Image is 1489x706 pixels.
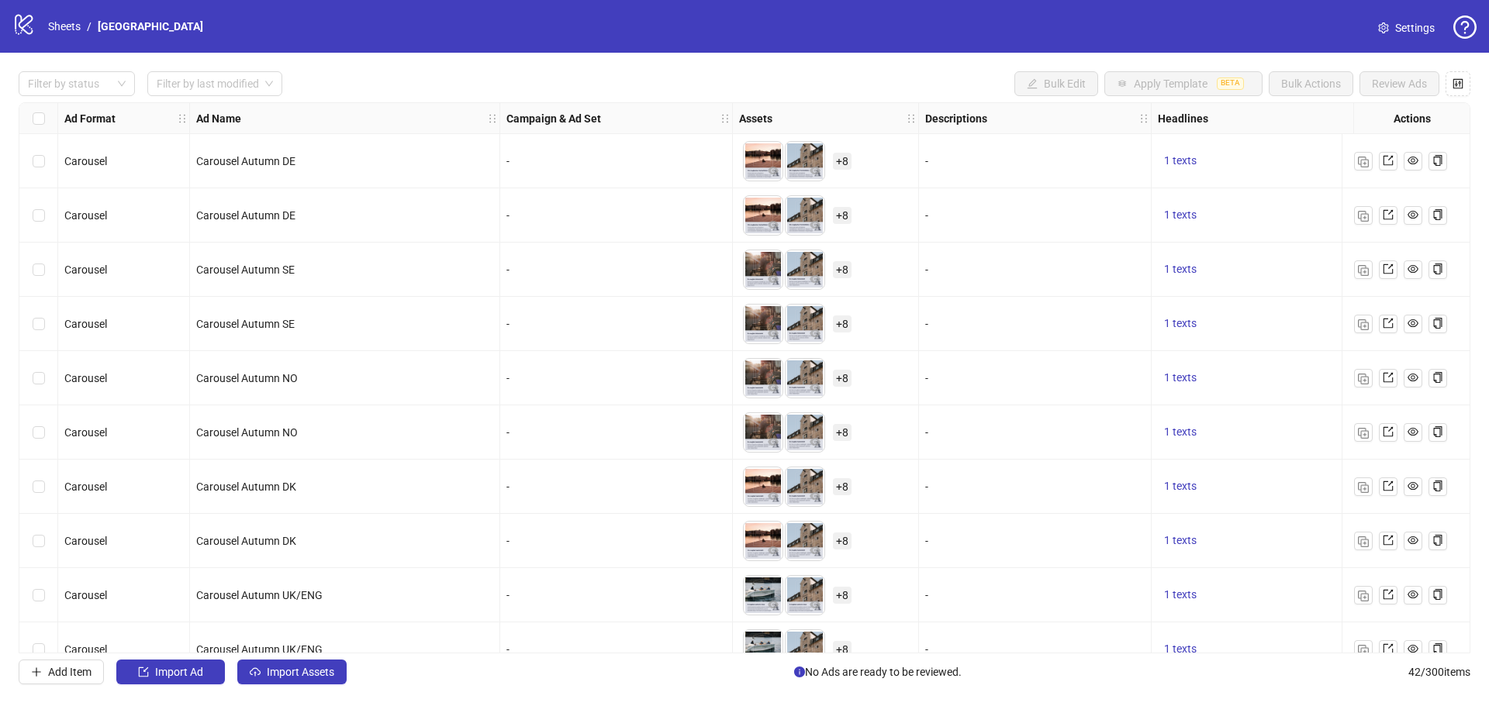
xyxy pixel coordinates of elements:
span: + 8 [833,315,852,332]
span: copy [1432,318,1443,329]
strong: Descriptions [925,110,987,127]
button: Duplicate [1354,315,1373,333]
img: Duplicate [1358,645,1369,656]
span: Carousel Autumn DE [196,209,295,222]
button: Preview [764,596,783,615]
span: 1 texts [1164,534,1197,546]
span: eye [1408,263,1418,274]
button: 1 texts [1158,206,1203,225]
span: holder [177,113,188,124]
span: 1 texts [1164,208,1197,221]
img: Asset 1 [744,305,783,343]
button: Duplicate [1354,586,1373,604]
span: + 8 [833,207,852,224]
span: setting [1378,22,1389,33]
span: 1 texts [1164,480,1197,492]
span: copy [1432,209,1443,220]
span: - [925,263,928,276]
button: Preview [764,542,783,560]
span: eye [768,491,779,501]
div: Resize Assets column [914,103,918,133]
button: Bulk Edit [1014,71,1098,96]
span: Carousel Autumn DK [196,480,296,493]
button: Duplicate [1354,152,1373,170]
span: Add Item [48,666,92,678]
img: Asset 2 [786,250,824,289]
span: eye [1408,643,1418,654]
span: export [1383,372,1394,383]
span: eye [768,328,779,339]
span: Carousel Autumn SE [196,263,295,276]
img: Asset 1 [744,196,783,235]
button: Preview [806,542,824,560]
span: + 8 [833,424,852,441]
span: - [925,535,928,547]
div: - [506,532,726,549]
img: Asset 1 [744,413,783,452]
div: Select row 9 [19,568,58,622]
span: - [925,589,928,601]
span: eye [1408,535,1418,546]
span: + 8 [833,587,852,604]
span: export [1383,318,1394,329]
button: Preview [764,379,783,398]
div: Select row 3 [19,243,58,297]
span: copy [1432,155,1443,166]
button: Preview [764,270,783,289]
div: Resize Ad Format column [185,103,189,133]
a: Settings [1366,15,1447,40]
span: Carousel [64,480,107,493]
div: Select row 2 [19,188,58,243]
button: 1 texts [1158,315,1203,333]
div: Select row 6 [19,405,58,460]
span: holder [487,113,498,124]
span: eye [810,328,821,339]
button: Preview [806,270,824,289]
span: 1 texts [1164,642,1197,655]
span: + 8 [833,261,852,278]
img: Duplicate [1358,319,1369,330]
div: - [506,315,726,332]
img: Asset 1 [744,359,783,398]
span: eye [1408,318,1418,329]
span: + 8 [833,532,852,549]
span: eye [1408,426,1418,437]
span: Carousel [64,589,107,601]
div: Select row 1 [19,134,58,188]
span: eye [810,491,821,501]
span: eye [768,274,779,284]
div: Select all rows [19,103,58,134]
button: Preview [764,487,783,506]
button: Preview [764,433,783,452]
button: Preview [764,162,783,181]
span: eye [810,219,821,230]
span: Carousel [64,209,107,222]
strong: Headlines [1158,110,1208,127]
button: Duplicate [1354,369,1373,387]
img: Asset 1 [744,630,783,669]
div: - [506,207,726,224]
img: Asset 1 [744,467,783,506]
span: eye [768,599,779,610]
span: Carousel Autumn DK [196,535,296,547]
span: copy [1432,535,1443,546]
div: - [506,261,726,278]
button: Apply TemplateBETA [1104,71,1263,96]
span: export [1383,155,1394,166]
button: 1 texts [1158,152,1203,170]
span: eye [1408,372,1418,383]
img: Asset 1 [744,250,783,289]
span: export [1383,263,1394,274]
button: Preview [764,216,783,235]
span: holder [720,113,731,124]
div: Resize Ad Name column [496,103,499,133]
span: eye [810,545,821,556]
span: copy [1432,372,1443,383]
span: eye [768,165,779,176]
img: Duplicate [1358,482,1369,493]
div: - [506,641,726,658]
span: holder [188,113,199,124]
span: eye [1408,480,1418,491]
div: Select row 7 [19,460,58,514]
span: 1 texts [1164,371,1197,384]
